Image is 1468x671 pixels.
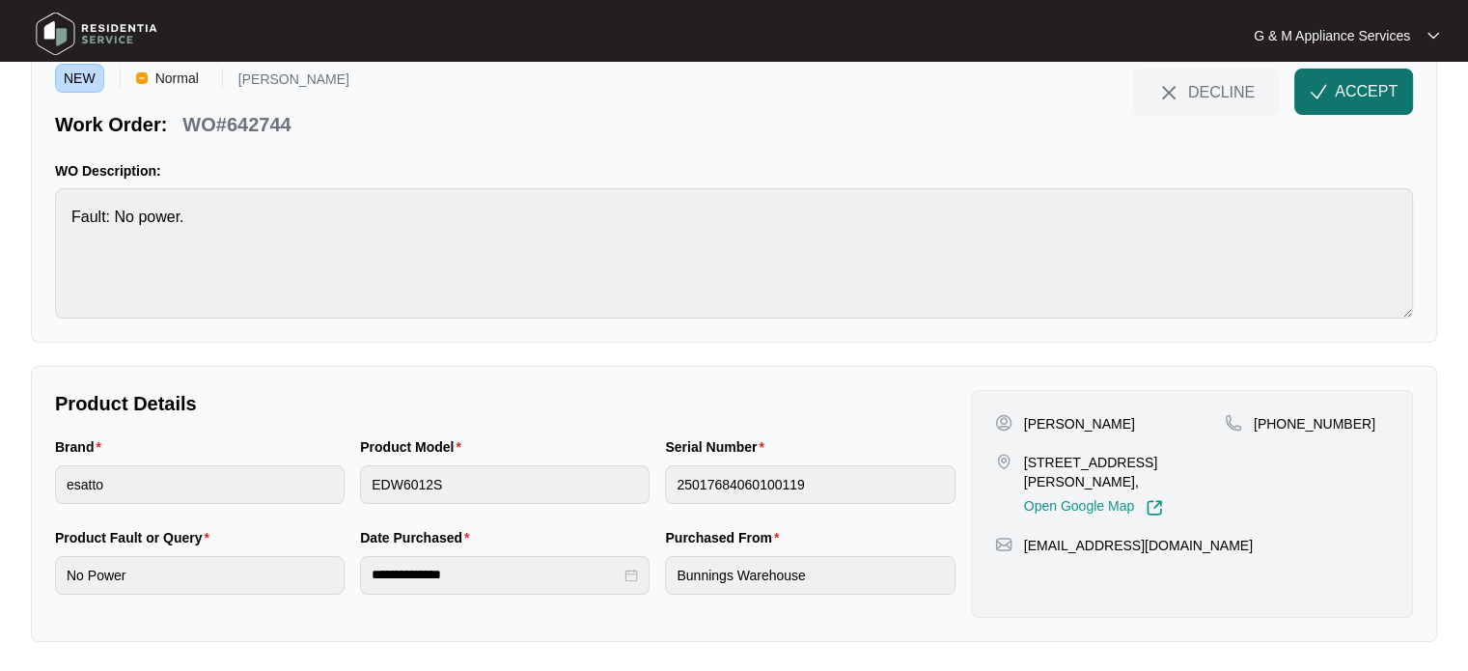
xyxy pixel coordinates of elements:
[55,437,109,457] label: Brand
[1254,414,1375,433] p: [PHONE_NUMBER]
[1146,499,1163,517] img: Link-External
[1427,31,1439,41] img: dropdown arrow
[1133,69,1279,115] button: close-IconDECLINE
[55,390,956,417] p: Product Details
[1157,81,1180,104] img: close-Icon
[238,72,349,93] p: [PERSON_NAME]
[1024,536,1253,555] p: [EMAIL_ADDRESS][DOMAIN_NAME]
[55,111,167,138] p: Work Order:
[182,111,291,138] p: WO#642744
[136,72,148,84] img: Vercel Logo
[55,465,345,504] input: Brand
[1024,414,1135,433] p: [PERSON_NAME]
[1310,83,1327,100] img: check-Icon
[1188,81,1255,102] span: DECLINE
[55,161,1413,181] p: WO Description:
[55,528,217,547] label: Product Fault or Query
[665,437,771,457] label: Serial Number
[55,556,345,595] input: Product Fault or Query
[1294,69,1413,115] button: check-IconACCEPT
[55,64,104,93] span: NEW
[665,528,787,547] label: Purchased From
[995,453,1012,470] img: map-pin
[1024,499,1163,517] a: Open Google Map
[360,528,477,547] label: Date Purchased
[360,465,650,504] input: Product Model
[995,414,1012,432] img: user-pin
[995,536,1012,553] img: map-pin
[148,64,207,93] span: Normal
[372,565,621,585] input: Date Purchased
[665,556,955,595] input: Purchased From
[1335,80,1398,103] span: ACCEPT
[360,437,469,457] label: Product Model
[1254,26,1410,45] p: G & M Appliance Services
[29,5,164,63] img: residentia service logo
[55,188,1413,319] textarea: Fault: No power.
[665,465,955,504] input: Serial Number
[1225,414,1242,432] img: map-pin
[1024,453,1225,491] p: [STREET_ADDRESS][PERSON_NAME],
